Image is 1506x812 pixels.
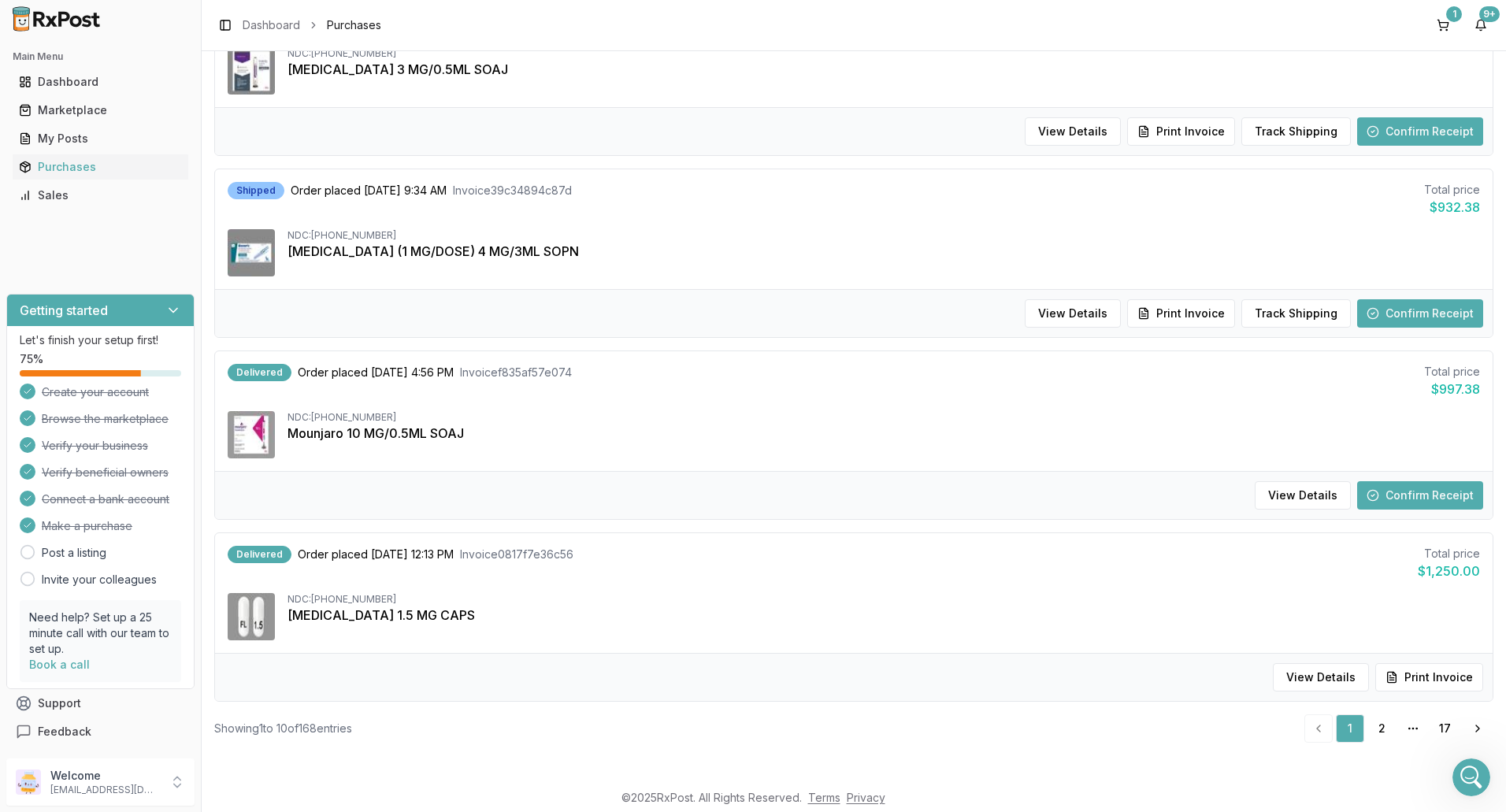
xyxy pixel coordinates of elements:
[50,516,62,528] button: Gif picker
[228,593,275,640] img: Vraylar 1.5 MG CAPS
[29,610,172,657] p: Need help? Set up a 25 minute call with our team to set up.
[228,546,291,563] div: Delivered
[76,20,196,35] p: The team can also help
[287,424,1480,443] div: Mounjaro 10 MG/0.5ML SOAJ
[50,784,160,796] p: [EMAIL_ADDRESS][DOMAIN_NAME]
[287,593,1480,606] div: NDC: [PHONE_NUMBER]
[287,242,1480,261] div: [MEDICAL_DATA] (1 MG/DOSE) 4 MG/3ML SOPN
[1424,380,1480,399] div: $997.38
[29,658,90,671] a: Book a call
[276,6,305,35] div: Close
[42,491,169,507] span: Connect a bank account
[50,768,160,784] p: Welcome
[247,6,276,36] button: Home
[1357,481,1483,510] button: Confirm Receipt
[228,182,284,199] div: Shipped
[1127,117,1235,146] button: Print Invoice
[13,158,258,207] div: The team will get back to you on this. Our usual reply time is a few hours.Roxy • [DATE]
[1468,13,1493,38] button: 9+
[1479,6,1500,22] div: 9+
[13,96,188,124] a: Marketplace
[1357,117,1483,146] button: Confirm Receipt
[298,365,454,380] span: Order placed [DATE] 4:56 PM
[1127,299,1235,328] button: Print Invoice
[42,384,149,400] span: Create your account
[19,102,182,118] div: Marketplace
[1241,299,1351,328] button: Track Shipping
[1357,299,1483,328] button: Confirm Receipt
[287,606,1480,625] div: [MEDICAL_DATA] 1.5 MG CAPS
[847,791,885,804] a: Privacy
[19,74,182,90] div: Dashboard
[10,6,40,36] button: go back
[6,69,195,95] button: Dashboard
[6,717,195,746] button: Feedback
[6,98,195,123] button: Marketplace
[13,91,258,156] div: We've made changes to adding posts. Contact our team if you need assistance.
[1424,182,1480,198] div: Total price
[42,465,169,480] span: Verify beneficial owners
[13,153,188,181] a: Purchases
[13,50,188,63] h2: Main Menu
[6,126,195,151] button: My Posts
[13,483,302,510] textarea: Message…
[460,365,572,380] span: Invoice f835af57e074
[19,187,182,203] div: Sales
[1025,117,1121,146] button: View Details
[228,47,275,95] img: Trulicity 3 MG/0.5ML SOAJ
[6,154,195,180] button: Purchases
[327,17,381,33] span: Purchases
[298,547,454,562] span: Order placed [DATE] 12:13 PM
[75,516,87,528] button: Upload attachment
[42,545,106,561] a: Post a listing
[42,572,157,588] a: Invite your colleagues
[243,17,381,33] nav: breadcrumb
[42,438,148,454] span: Verify your business
[1424,198,1480,217] div: $932.38
[6,6,107,32] img: RxPost Logo
[1241,117,1351,146] button: Track Shipping
[6,689,195,717] button: Support
[1273,663,1369,691] button: View Details
[228,364,291,381] div: Delivered
[243,17,300,33] a: Dashboard
[6,183,195,208] button: Sales
[287,60,1480,79] div: [MEDICAL_DATA] 3 MG/0.5ML SOAJ
[228,411,275,458] img: Mounjaro 10 MG/0.5ML SOAJ
[287,47,1480,60] div: NDC: [PHONE_NUMBER]
[19,159,182,175] div: Purchases
[1430,714,1459,743] a: 17
[214,721,352,736] div: Showing 1 to 10 of 168 entries
[13,68,188,96] a: Dashboard
[25,210,92,220] div: Roxy • [DATE]
[19,131,182,146] div: My Posts
[291,183,447,198] span: Order placed [DATE] 9:34 AM
[13,91,302,158] div: Roxy says…
[13,124,188,153] a: My Posts
[1336,714,1364,743] a: 1
[1418,562,1480,580] div: $1,250.00
[20,351,43,367] span: 75 %
[76,8,107,20] h1: Roxy
[1375,663,1483,691] button: Print Invoice
[1025,299,1121,328] button: View Details
[1418,546,1480,562] div: Total price
[1304,714,1493,743] nav: pagination
[45,9,70,34] img: Profile image for Roxy
[228,229,275,276] img: Ozempic (1 MG/DOSE) 4 MG/3ML SOPN
[808,791,840,804] a: Terms
[24,516,37,528] button: Emoji picker
[287,229,1480,242] div: NDC: [PHONE_NUMBER]
[1462,714,1493,743] a: Go to next page
[38,724,91,740] span: Feedback
[1255,481,1351,510] button: View Details
[1430,13,1456,38] a: 1
[287,411,1480,424] div: NDC: [PHONE_NUMBER]
[460,547,573,562] span: Invoice 0817f7e36c56
[20,332,181,348] p: Let's finish your setup first!
[270,510,295,535] button: Send a message…
[25,167,246,198] div: The team will get back to you on this. Our usual reply time is a few hours.
[13,158,302,242] div: Roxy says…
[25,100,246,146] div: We've made changes to adding posts. Contact our team if you need assistance.
[1367,714,1396,743] a: 2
